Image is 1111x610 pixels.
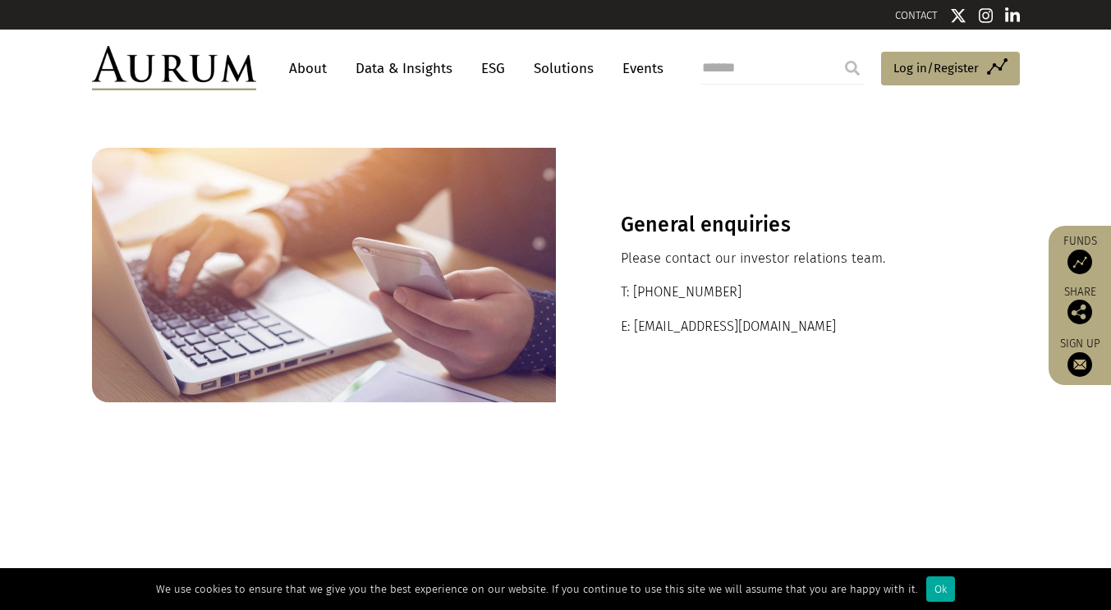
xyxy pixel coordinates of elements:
[836,52,869,85] input: Submit
[1057,287,1103,324] div: Share
[281,53,335,84] a: About
[893,58,979,78] span: Log in/Register
[1067,300,1092,324] img: Share this post
[92,46,256,90] img: Aurum
[621,282,955,303] p: T: [PHONE_NUMBER]
[1067,352,1092,377] img: Sign up to our newsletter
[621,316,955,337] p: E: [EMAIL_ADDRESS][DOMAIN_NAME]
[621,213,955,237] h3: General enquiries
[347,53,461,84] a: Data & Insights
[950,7,966,24] img: Twitter icon
[1005,7,1020,24] img: Linkedin icon
[1057,337,1103,377] a: Sign up
[895,9,938,21] a: CONTACT
[621,248,955,269] p: Please contact our investor relations team.
[881,52,1020,86] a: Log in/Register
[1057,234,1103,274] a: Funds
[926,576,955,602] div: Ok
[979,7,994,24] img: Instagram icon
[526,53,602,84] a: Solutions
[473,53,513,84] a: ESG
[1067,250,1092,274] img: Access Funds
[614,53,663,84] a: Events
